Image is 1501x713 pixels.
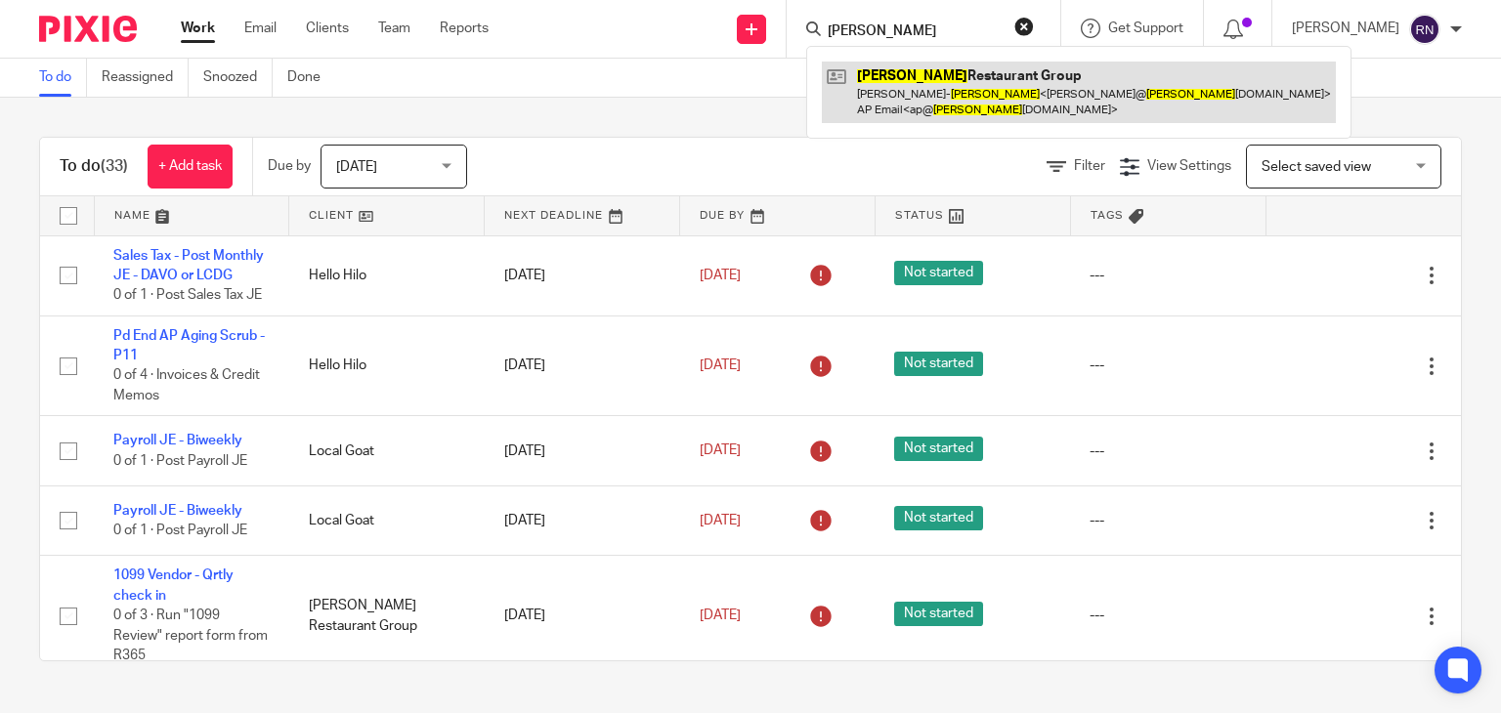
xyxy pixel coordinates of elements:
[1147,159,1231,173] span: View Settings
[1409,14,1440,45] img: svg%3E
[39,59,87,97] a: To do
[378,19,410,38] a: Team
[39,16,137,42] img: Pixie
[700,358,741,372] span: [DATE]
[101,158,128,174] span: (33)
[440,19,489,38] a: Reports
[485,235,680,315] td: [DATE]
[826,23,1002,41] input: Search
[1090,606,1246,625] div: ---
[485,485,680,555] td: [DATE]
[113,369,260,403] span: 0 of 4 · Invoices & Credit Memos
[113,608,268,662] span: 0 of 3 · Run "1099 Review" report form from R365
[1262,160,1371,174] span: Select saved view
[113,249,264,282] a: Sales Tax - Post Monthly JE - DAVO or LCDG
[485,556,680,676] td: [DATE]
[289,485,485,555] td: Local Goat
[289,416,485,485] td: Local Goat
[289,235,485,315] td: Hello Hilo
[113,329,265,362] a: Pd End AP Aging Scrub - P11
[1090,441,1246,461] div: ---
[113,454,247,468] span: 0 of 1 · Post Payroll JE
[289,315,485,416] td: Hello Hilo
[1090,266,1246,285] div: ---
[336,160,377,174] span: [DATE]
[306,19,349,38] a: Clients
[894,261,983,285] span: Not started
[203,59,273,97] a: Snoozed
[894,352,983,376] span: Not started
[485,315,680,416] td: [DATE]
[700,608,741,622] span: [DATE]
[1108,21,1183,35] span: Get Support
[113,434,242,447] a: Payroll JE - Biweekly
[60,156,128,177] h1: To do
[181,19,215,38] a: Work
[268,156,311,176] p: Due by
[113,568,234,602] a: 1099 Vendor - Qrtly check in
[113,524,247,537] span: 0 of 1 · Post Payroll JE
[289,556,485,676] td: [PERSON_NAME] Restaurant Group
[113,504,242,518] a: Payroll JE - Biweekly
[894,506,983,530] span: Not started
[700,269,741,282] span: [DATE]
[894,437,983,461] span: Not started
[148,145,233,189] a: + Add task
[102,59,189,97] a: Reassigned
[1074,159,1105,173] span: Filter
[1090,511,1246,530] div: ---
[894,602,983,626] span: Not started
[700,444,741,458] span: [DATE]
[700,514,741,527] span: [DATE]
[244,19,277,38] a: Email
[1091,210,1124,221] span: Tags
[485,416,680,485] td: [DATE]
[1014,17,1034,36] button: Clear
[1090,356,1246,375] div: ---
[287,59,335,97] a: Done
[1292,19,1399,38] p: [PERSON_NAME]
[113,288,262,302] span: 0 of 1 · Post Sales Tax JE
